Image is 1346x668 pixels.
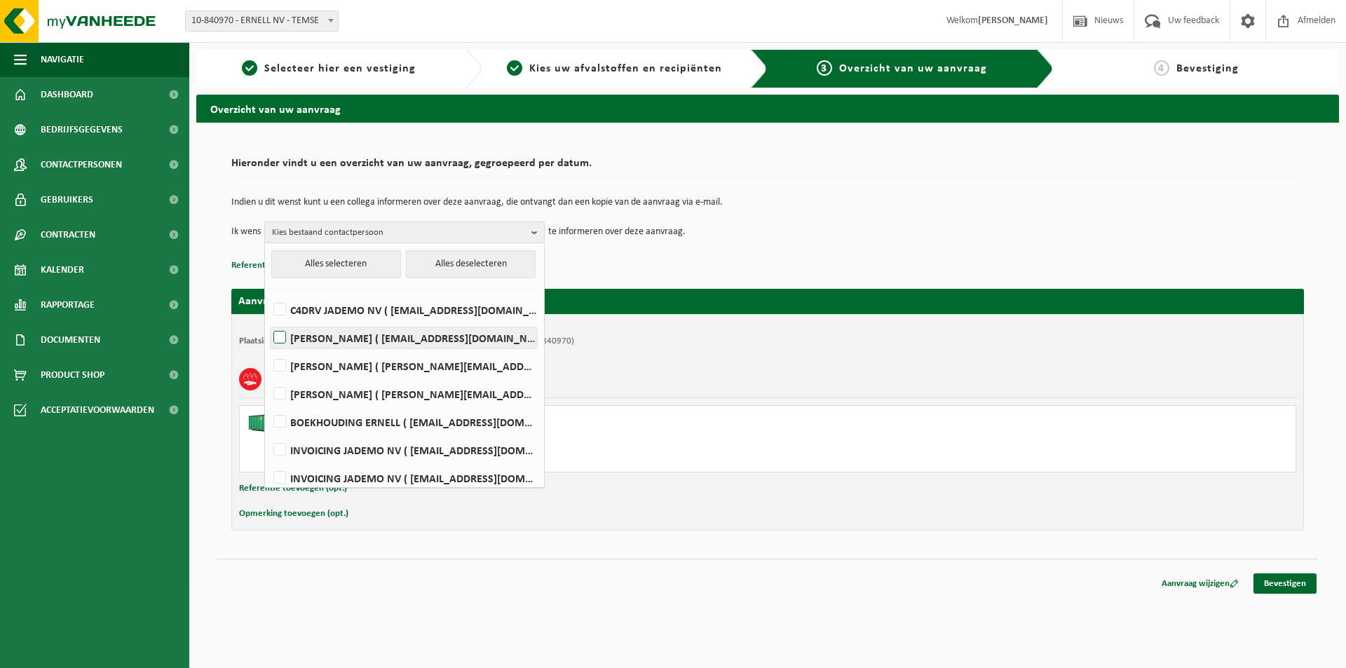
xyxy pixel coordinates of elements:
button: Referentie toevoegen (opt.) [231,257,339,275]
span: 10-840970 - ERNELL NV - TEMSE [185,11,339,32]
div: Ophalen en plaatsen lege container [303,435,824,447]
div: Aantal: 1 [303,454,824,465]
span: Dashboard [41,77,93,112]
label: INVOICING JADEMO NV ( [EMAIL_ADDRESS][DOMAIN_NAME] ) [271,468,537,489]
span: 3 [817,60,832,76]
span: Selecteer hier een vestiging [264,63,416,74]
a: Bevestigen [1253,573,1317,594]
a: 2Kies uw afvalstoffen en recipiënten [489,60,740,77]
button: Kies bestaand contactpersoon [264,221,545,243]
span: 10-840970 - ERNELL NV - TEMSE [186,11,338,31]
label: C4DRV JADEMO NV ( [EMAIL_ADDRESS][DOMAIN_NAME] ) [271,299,537,320]
strong: Plaatsingsadres: [239,336,300,346]
h2: Overzicht van uw aanvraag [196,95,1339,122]
a: 1Selecteer hier een vestiging [203,60,454,77]
img: HK-XA-40-GN-00.png [247,413,289,434]
button: Alles selecteren [271,250,401,278]
span: Kies bestaand contactpersoon [272,222,526,243]
span: Kies uw afvalstoffen en recipiënten [529,63,722,74]
h2: Hieronder vindt u een overzicht van uw aanvraag, gegroepeerd per datum. [231,158,1304,177]
span: 1 [242,60,257,76]
span: Acceptatievoorwaarden [41,393,154,428]
label: [PERSON_NAME] ( [PERSON_NAME][EMAIL_ADDRESS][DOMAIN_NAME] ) [271,383,537,404]
span: Navigatie [41,42,84,77]
label: BOEKHOUDING ERNELL ( [EMAIL_ADDRESS][DOMAIN_NAME] ) [271,411,537,432]
strong: Aanvraag voor [DATE] [238,296,344,307]
a: Aanvraag wijzigen [1151,573,1249,594]
button: Opmerking toevoegen (opt.) [239,505,348,523]
span: Bevestiging [1176,63,1239,74]
p: te informeren over deze aanvraag. [548,221,686,243]
label: INVOICING JADEMO NV ( [EMAIL_ADDRESS][DOMAIN_NAME] ) [271,439,537,461]
p: Indien u dit wenst kunt u een collega informeren over deze aanvraag, die ontvangt dan een kopie v... [231,198,1304,207]
span: Contracten [41,217,95,252]
button: Referentie toevoegen (opt.) [239,479,347,498]
span: Overzicht van uw aanvraag [839,63,987,74]
span: Contactpersonen [41,147,122,182]
span: Gebruikers [41,182,93,217]
p: Ik wens [231,221,261,243]
label: [PERSON_NAME] ( [EMAIL_ADDRESS][DOMAIN_NAME] ) [271,327,537,348]
label: [PERSON_NAME] ( [PERSON_NAME][EMAIL_ADDRESS][DOMAIN_NAME] ) [271,355,537,376]
span: Bedrijfsgegevens [41,112,123,147]
span: Documenten [41,322,100,357]
button: Alles deselecteren [406,250,536,278]
span: 2 [507,60,522,76]
span: Rapportage [41,287,95,322]
strong: [PERSON_NAME] [978,15,1048,26]
span: Product Shop [41,357,104,393]
span: Kalender [41,252,84,287]
span: 4 [1154,60,1169,76]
